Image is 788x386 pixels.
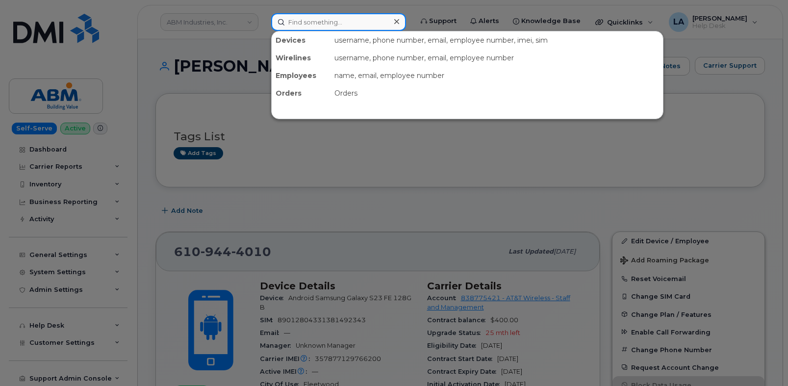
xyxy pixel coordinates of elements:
[272,84,330,102] div: Orders
[272,49,330,67] div: Wirelines
[330,84,663,102] div: Orders
[330,67,663,84] div: name, email, employee number
[330,31,663,49] div: username, phone number, email, employee number, imei, sim
[272,67,330,84] div: Employees
[272,31,330,49] div: Devices
[330,49,663,67] div: username, phone number, email, employee number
